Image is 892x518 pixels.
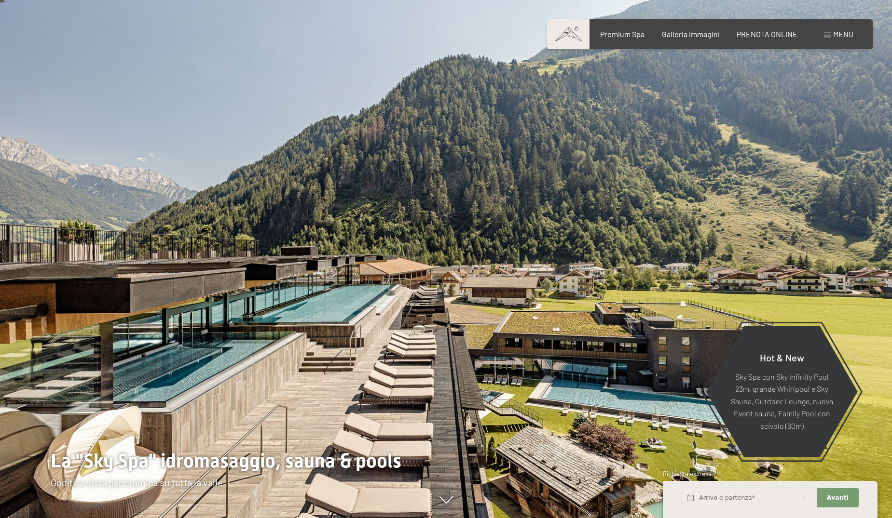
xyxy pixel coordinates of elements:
[760,351,804,363] span: Hot & New
[729,370,834,432] p: Sky Spa con Sky infinity Pool 23m, grande Whirlpool e Sky Sauna, Outdoor Lounge, nuova Event saun...
[663,470,711,478] span: Richiesta express
[827,493,849,502] span: Avanti
[600,29,645,39] a: Premium Spa
[737,29,797,39] a: PRENOTA ONLINE
[817,488,858,508] button: Avanti
[705,325,858,458] a: Hot & New Sky Spa con Sky infinity Pool 23m, grande Whirlpool e Sky Sauna, Outdoor Lounge, nuova ...
[662,29,720,39] a: Galleria immagini
[833,29,853,39] span: Menu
